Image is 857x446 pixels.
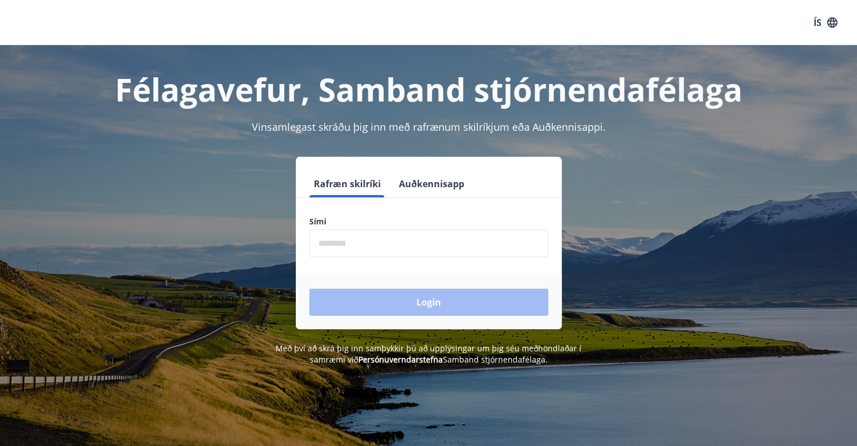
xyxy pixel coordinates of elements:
[807,12,843,33] button: ÍS
[309,216,548,227] label: Sími
[394,170,469,197] button: Auðkennisapp
[309,170,385,197] button: Rafræn skilríki
[252,120,606,134] span: Vinsamlegast skráðu þig inn með rafrænum skilríkjum eða Auðkennisappi.
[37,68,821,111] h1: Félagavefur, Samband stjórnendafélaga
[358,354,443,365] a: Persónuverndarstefna
[276,343,581,365] span: Með því að skrá þig inn samþykkir þú að upplýsingar um þig séu meðhöndlaðar í samræmi við Samband...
